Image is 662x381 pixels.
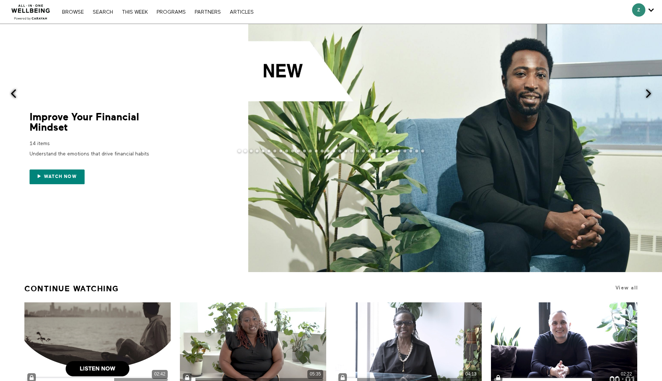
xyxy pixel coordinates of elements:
a: PARTNERS [191,10,225,15]
a: Browse [58,10,88,15]
nav: Primary [58,8,257,16]
a: Continue Watching [24,281,119,296]
div: 02:22 [621,371,632,377]
a: THIS WEEK [118,10,151,15]
a: Search [89,10,117,15]
a: View all [615,285,638,291]
a: PROGRAMS [153,10,190,15]
div: 02:42 [154,371,165,377]
div: 05:35 [310,371,321,377]
div: 04:13 [465,371,477,377]
a: ARTICLES [226,10,257,15]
